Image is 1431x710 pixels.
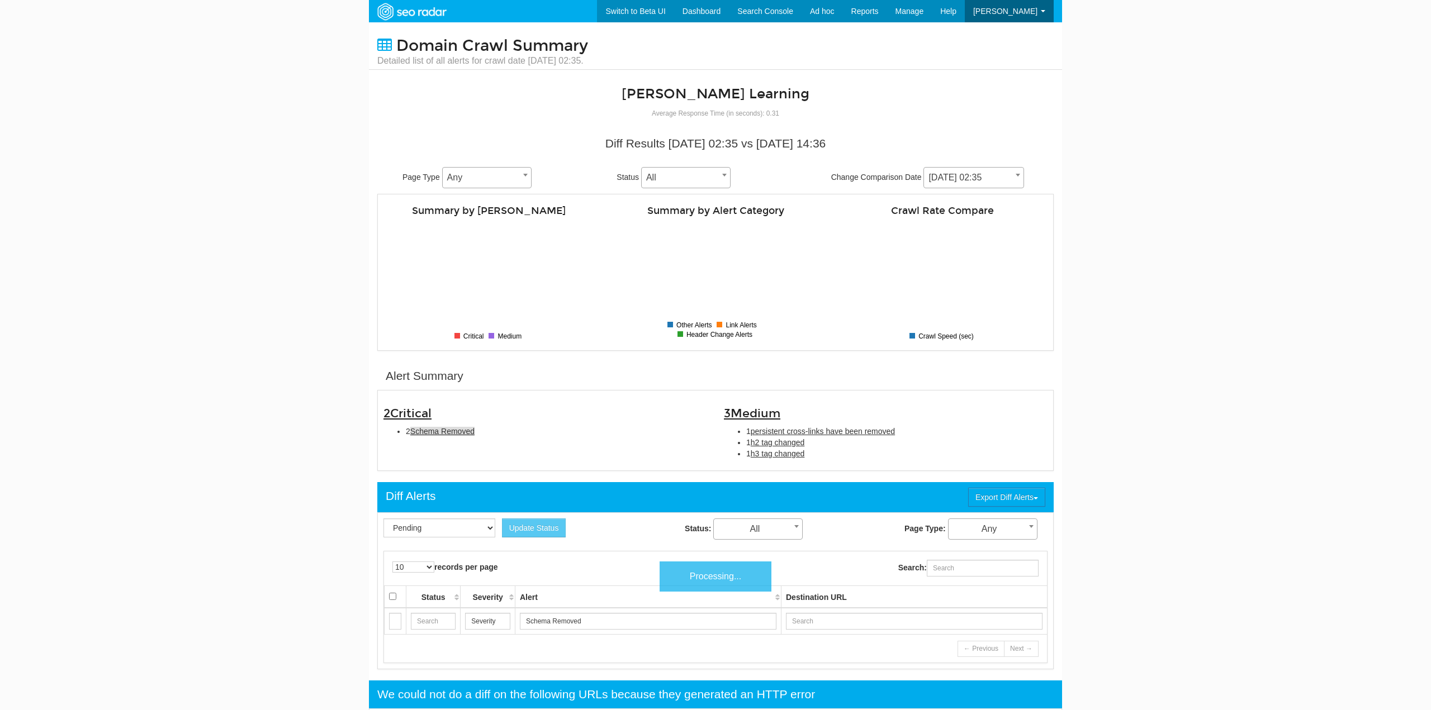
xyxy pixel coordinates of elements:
div: Diff Results [DATE] 02:35 vs [DATE] 14:36 [386,135,1045,152]
span: Help [940,7,956,16]
li: 1 [746,448,1048,459]
label: Search: [898,560,1039,576]
th: Severity [461,585,515,608]
span: 09/06/2025 02:35 [924,170,1024,185]
span: Ad hoc [810,7,835,16]
div: Processing... [660,561,771,592]
strong: Page Type: [904,524,946,533]
a: ← Previous [958,641,1004,657]
div: Diff Alerts [386,488,435,504]
span: Page Type [402,173,440,182]
input: Search [411,613,456,630]
span: 2 [383,406,432,421]
span: Domain Crawl Summary [396,36,588,55]
span: h3 tag changed [751,449,805,458]
li: 1 [746,437,1048,448]
input: Search: [927,560,1039,576]
span: All [641,167,731,188]
th: Status [406,585,461,608]
button: Update Status [502,518,566,537]
small: Detailed list of all alerts for crawl date [DATE] 02:35. [377,55,588,67]
strong: Status: [685,524,711,533]
h4: Crawl Rate Compare [837,206,1048,216]
span: Any [949,521,1037,537]
small: Average Response Time (in seconds): 0.31 [652,109,779,117]
span: h2 tag changed [751,438,805,447]
h4: Summary by Alert Category [610,206,821,216]
span: Search Console [737,7,793,16]
input: Search [389,613,401,630]
img: SEORadar [373,2,450,22]
li: 1 [746,426,1048,437]
span: [PERSON_NAME] [973,7,1037,16]
select: records per page [392,561,434,573]
input: Search [465,613,510,630]
div: Alert Summary [386,368,463,384]
span: Reports [851,7,879,16]
input: Search [786,613,1043,630]
th: Alert [515,585,781,608]
li: 2 [406,426,707,437]
span: Any [443,170,531,185]
h4: Summary by [PERSON_NAME] [383,206,594,216]
span: Any [948,518,1037,540]
span: Schema Removed [410,427,475,436]
span: persistent cross-links have been removed [751,427,895,436]
input: Search [520,613,776,630]
span: All [713,518,803,540]
span: Medium [731,406,780,421]
div: We could not do a diff on the following URLs because they generated an HTTP error [377,686,815,703]
a: [PERSON_NAME] Learning [622,85,809,102]
span: 3 [724,406,780,421]
span: Change Comparison Date [831,173,922,182]
button: Export Diff Alerts [968,488,1045,507]
a: Next → [1004,641,1039,657]
span: 09/06/2025 02:35 [923,167,1024,188]
th: Destination URL [781,585,1047,608]
span: Critical [390,406,432,421]
span: All [714,521,802,537]
span: All [642,170,730,185]
span: Status [617,173,639,182]
span: Any [442,167,532,188]
label: records per page [392,561,498,573]
span: Manage [895,7,924,16]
